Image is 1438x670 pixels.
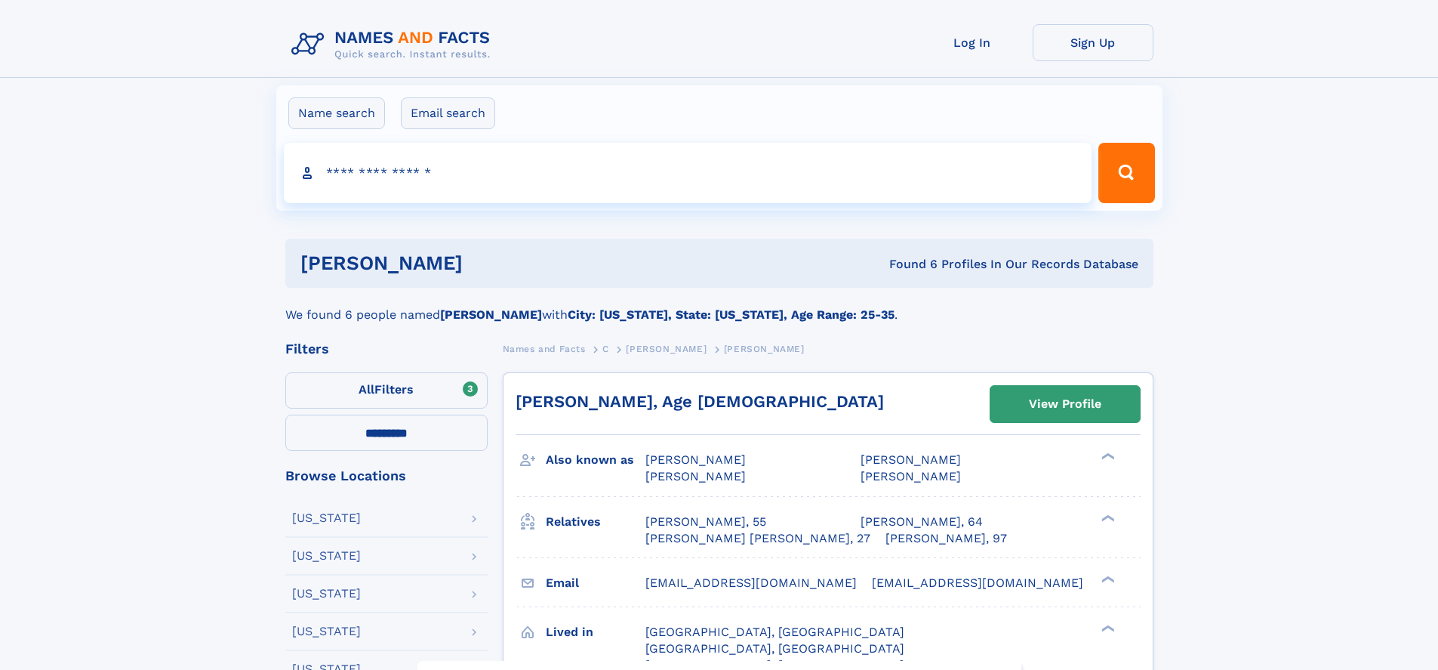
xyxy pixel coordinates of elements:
[285,24,503,65] img: Logo Names and Facts
[285,288,1153,324] div: We found 6 people named with .
[292,550,361,562] div: [US_STATE]
[1098,574,1116,584] div: ❯
[645,452,746,467] span: [PERSON_NAME]
[568,307,895,322] b: City: [US_STATE], State: [US_STATE], Age Range: 25-35
[546,619,645,645] h3: Lived in
[645,530,870,547] a: [PERSON_NAME] [PERSON_NAME], 27
[440,307,542,322] b: [PERSON_NAME]
[645,625,904,639] span: [GEOGRAPHIC_DATA], [GEOGRAPHIC_DATA]
[503,339,586,358] a: Names and Facts
[602,344,609,354] span: C
[285,342,488,356] div: Filters
[292,625,361,638] div: [US_STATE]
[645,469,746,483] span: [PERSON_NAME]
[516,392,884,411] a: [PERSON_NAME], Age [DEMOGRAPHIC_DATA]
[1029,387,1101,421] div: View Profile
[872,576,1083,590] span: [EMAIL_ADDRESS][DOMAIN_NAME]
[676,256,1138,273] div: Found 6 Profiles In Our Records Database
[861,452,961,467] span: [PERSON_NAME]
[300,254,676,273] h1: [PERSON_NAME]
[602,339,609,358] a: C
[288,97,385,129] label: Name search
[1098,513,1116,523] div: ❯
[1098,452,1116,462] div: ❯
[546,447,645,473] h3: Also known as
[1033,24,1153,61] a: Sign Up
[645,641,904,656] span: [GEOGRAPHIC_DATA], [GEOGRAPHIC_DATA]
[401,97,495,129] label: Email search
[546,509,645,535] h3: Relatives
[626,344,707,354] span: [PERSON_NAME]
[284,143,1092,203] input: search input
[1098,143,1154,203] button: Search Button
[292,512,361,524] div: [US_STATE]
[546,570,645,596] h3: Email
[990,386,1140,422] a: View Profile
[912,24,1033,61] a: Log In
[724,344,805,354] span: [PERSON_NAME]
[861,514,983,530] a: [PERSON_NAME], 64
[292,588,361,600] div: [US_STATE]
[359,382,374,397] span: All
[645,514,766,530] a: [PERSON_NAME], 55
[285,372,488,409] label: Filters
[1098,623,1116,633] div: ❯
[885,530,1007,547] a: [PERSON_NAME], 97
[645,576,857,590] span: [EMAIL_ADDRESS][DOMAIN_NAME]
[285,469,488,483] div: Browse Locations
[861,469,961,483] span: [PERSON_NAME]
[626,339,707,358] a: [PERSON_NAME]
